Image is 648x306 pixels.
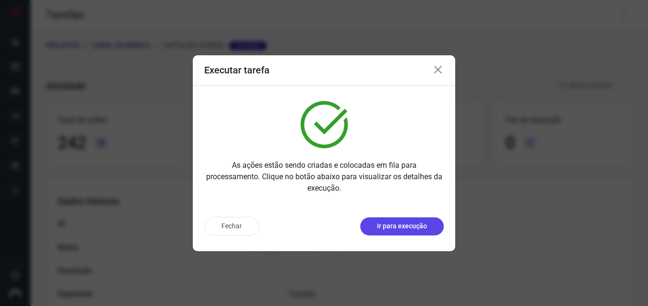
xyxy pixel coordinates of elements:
p: As ações estão sendo criadas e colocadas em fila para processamento. Clique no botão abaixo para ... [204,160,444,194]
img: verified.svg [301,101,348,148]
p: Ir para execução [377,221,427,231]
button: Fechar [204,217,259,236]
h3: Executar tarefa [204,64,270,76]
button: Ir para execução [360,217,444,235]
